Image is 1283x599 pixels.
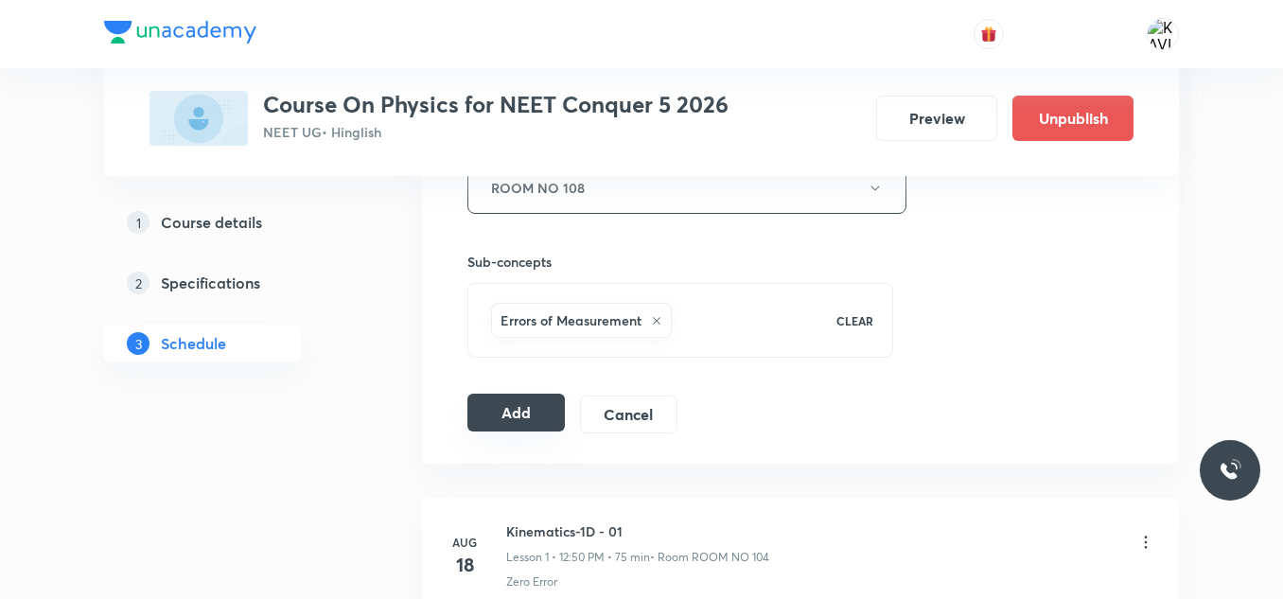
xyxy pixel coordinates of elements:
img: avatar [980,26,997,43]
button: ROOM NO 108 [467,162,906,214]
a: Company Logo [104,21,256,48]
p: NEET UG • Hinglish [263,122,729,142]
button: Add [467,394,565,432]
img: KAVITA YADAV [1147,18,1179,50]
button: Unpublish [1012,96,1134,141]
h5: Course details [161,211,262,234]
a: 1Course details [104,203,361,241]
img: 93C8191E-6F86-422E-8127-5680ADA1C58C_plus.png [149,91,248,146]
p: 3 [127,332,149,355]
p: 1 [127,211,149,234]
h5: Specifications [161,272,260,294]
h4: 18 [446,551,483,579]
p: 2 [127,272,149,294]
h6: Kinematics-1D - 01 [506,521,769,541]
button: Cancel [580,396,677,433]
h6: Errors of Measurement [501,310,641,330]
h6: Aug [446,534,483,551]
h3: Course On Physics for NEET Conquer 5 2026 [263,91,729,118]
p: Zero Error [506,573,557,590]
h6: Sub-concepts [467,252,893,272]
p: CLEAR [836,312,873,329]
a: 2Specifications [104,264,361,302]
p: Lesson 1 • 12:50 PM • 75 min [506,549,650,566]
button: Preview [876,96,997,141]
p: • Room ROOM NO 104 [650,549,769,566]
h5: Schedule [161,332,226,355]
img: Company Logo [104,21,256,44]
img: ttu [1219,459,1241,482]
button: avatar [974,19,1004,49]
